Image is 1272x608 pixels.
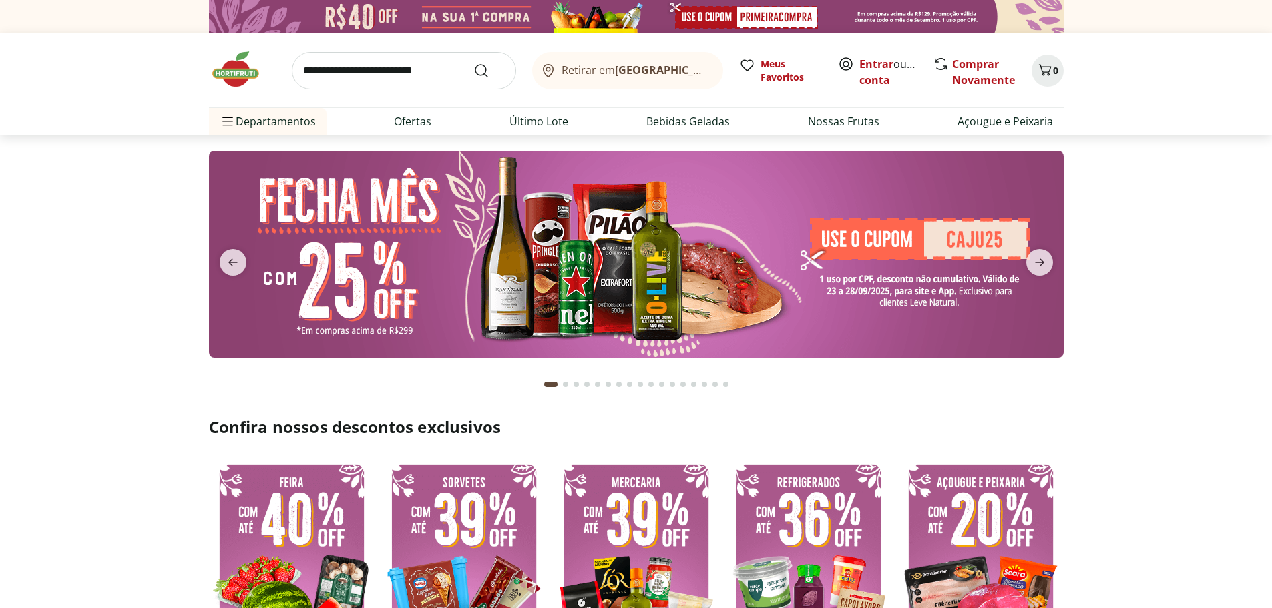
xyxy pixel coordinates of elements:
[1053,64,1058,77] span: 0
[562,64,709,76] span: Retirar em
[614,368,624,400] button: Go to page 7 from fs-carousel
[292,52,516,89] input: search
[761,57,822,84] span: Meus Favoritos
[603,368,614,400] button: Go to page 6 from fs-carousel
[220,105,236,137] button: Menu
[808,113,879,129] a: Nossas Frutas
[624,368,635,400] button: Go to page 8 from fs-carousel
[710,368,720,400] button: Go to page 16 from fs-carousel
[615,63,840,77] b: [GEOGRAPHIC_DATA]/[GEOGRAPHIC_DATA]
[952,57,1015,87] a: Comprar Novamente
[646,368,656,400] button: Go to page 10 from fs-carousel
[699,368,710,400] button: Go to page 15 from fs-carousel
[739,57,822,84] a: Meus Favoritos
[542,368,560,400] button: Current page from fs-carousel
[571,368,582,400] button: Go to page 3 from fs-carousel
[209,249,257,276] button: previous
[688,368,699,400] button: Go to page 14 from fs-carousel
[394,113,431,129] a: Ofertas
[1032,55,1064,87] button: Carrinho
[656,368,667,400] button: Go to page 11 from fs-carousel
[1016,249,1064,276] button: next
[209,416,1064,438] h2: Confira nossos descontos exclusivos
[209,49,276,89] img: Hortifruti
[958,113,1053,129] a: Açougue e Peixaria
[859,56,919,88] span: ou
[646,113,730,129] a: Bebidas Geladas
[560,368,571,400] button: Go to page 2 from fs-carousel
[220,105,316,137] span: Departamentos
[532,52,723,89] button: Retirar em[GEOGRAPHIC_DATA]/[GEOGRAPHIC_DATA]
[209,151,1064,358] img: banana
[859,57,933,87] a: Criar conta
[635,368,646,400] button: Go to page 9 from fs-carousel
[473,63,505,79] button: Submit Search
[592,368,603,400] button: Go to page 5 from fs-carousel
[667,368,678,400] button: Go to page 12 from fs-carousel
[720,368,731,400] button: Go to page 17 from fs-carousel
[509,113,568,129] a: Último Lote
[859,57,893,71] a: Entrar
[582,368,592,400] button: Go to page 4 from fs-carousel
[678,368,688,400] button: Go to page 13 from fs-carousel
